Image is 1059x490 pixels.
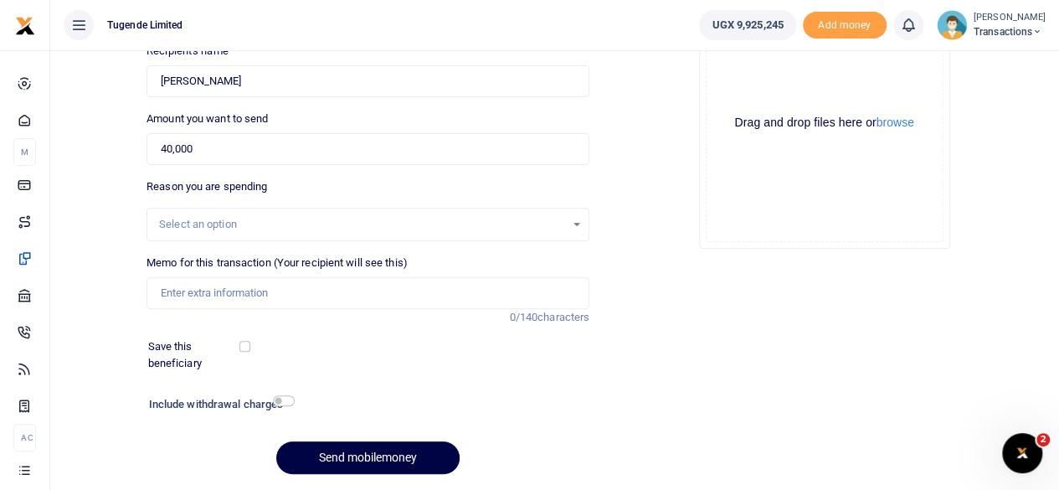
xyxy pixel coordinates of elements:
li: M [13,138,36,166]
button: browse [877,116,914,128]
img: profile-user [937,10,967,40]
input: Enter extra information [147,277,589,309]
div: Drag and drop files here or [707,115,943,131]
label: Memo for this transaction (Your recipient will see this) [147,255,408,271]
span: UGX 9,925,245 [712,17,783,34]
li: Wallet ballance [692,10,802,40]
button: Send mobilemoney [276,441,460,474]
a: Add money [803,18,887,30]
input: UGX [147,133,589,165]
h6: Include withdrawal charges [149,398,287,411]
label: Reason you are spending [147,178,267,195]
label: Amount you want to send [147,111,268,127]
li: Ac [13,424,36,451]
span: 2 [1036,433,1050,446]
li: Toup your wallet [803,12,887,39]
label: Save this beneficiary [148,338,243,371]
input: Loading name... [147,65,589,97]
small: [PERSON_NAME] [974,11,1046,25]
img: logo-small [15,16,35,36]
span: Add money [803,12,887,39]
div: Select an option [159,216,565,233]
span: 0/140 [510,311,538,323]
iframe: Intercom live chat [1002,433,1042,473]
a: UGX 9,925,245 [699,10,795,40]
span: Tugende Limited [100,18,190,33]
a: logo-small logo-large logo-large [15,18,35,31]
span: characters [537,311,589,323]
span: Transactions [974,24,1046,39]
a: profile-user [PERSON_NAME] Transactions [937,10,1046,40]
